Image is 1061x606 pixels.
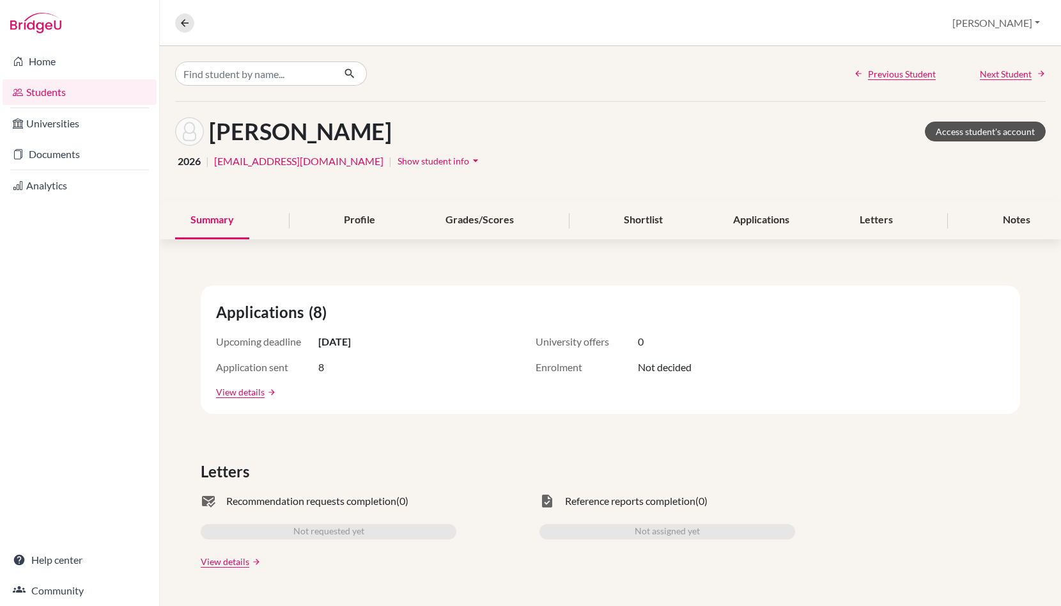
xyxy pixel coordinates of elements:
[980,67,1046,81] a: Next Student
[868,67,936,81] span: Previous Student
[318,334,351,349] span: [DATE]
[10,13,61,33] img: Bridge-U
[536,334,638,349] span: University offers
[329,202,391,239] div: Profile
[947,11,1046,35] button: [PERSON_NAME]
[638,334,644,349] span: 0
[844,202,908,239] div: Letters
[3,547,157,573] a: Help center
[718,202,805,239] div: Applications
[209,118,392,145] h1: [PERSON_NAME]
[201,555,249,568] a: View details
[397,151,483,171] button: Show student infoarrow_drop_down
[216,360,318,375] span: Application sent
[216,334,318,349] span: Upcoming deadline
[854,67,936,81] a: Previous Student
[3,111,157,136] a: Universities
[398,155,469,166] span: Show student info
[178,154,201,169] span: 2026
[216,385,265,399] a: View details
[565,493,695,509] span: Reference reports completion
[265,388,276,397] a: arrow_forward
[175,202,249,239] div: Summary
[214,154,383,169] a: [EMAIL_ADDRESS][DOMAIN_NAME]
[638,360,692,375] span: Not decided
[635,524,700,539] span: Not assigned yet
[980,67,1032,81] span: Next Student
[216,301,309,324] span: Applications
[175,61,334,86] input: Find student by name...
[3,49,157,74] a: Home
[430,202,529,239] div: Grades/Scores
[309,301,332,324] span: (8)
[206,154,209,169] span: |
[695,493,708,509] span: (0)
[293,524,364,539] span: Not requested yet
[226,493,396,509] span: Recommendation requests completion
[469,154,482,167] i: arrow_drop_down
[201,460,254,483] span: Letters
[389,154,392,169] span: |
[3,578,157,603] a: Community
[3,79,157,105] a: Students
[536,360,638,375] span: Enrolment
[396,493,408,509] span: (0)
[925,122,1046,141] a: Access student's account
[175,117,204,146] img: Shrey Doshi's avatar
[201,493,216,509] span: mark_email_read
[987,202,1046,239] div: Notes
[539,493,555,509] span: task
[3,141,157,167] a: Documents
[608,202,678,239] div: Shortlist
[249,557,261,566] a: arrow_forward
[3,173,157,198] a: Analytics
[318,360,324,375] span: 8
